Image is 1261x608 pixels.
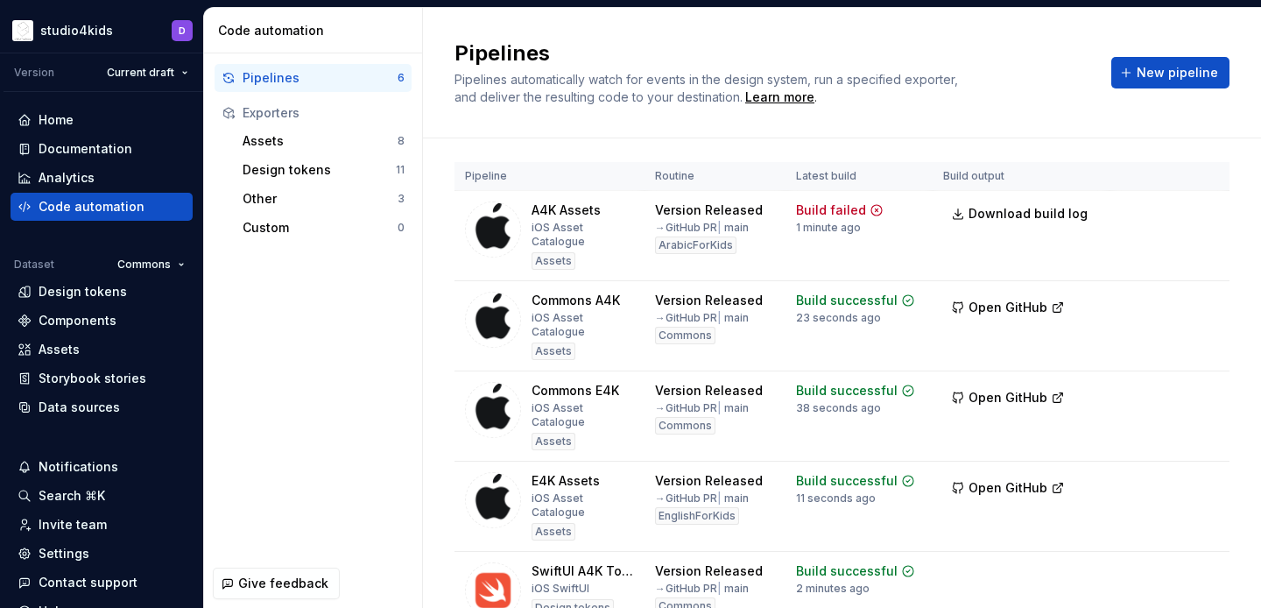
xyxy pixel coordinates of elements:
div: Other [243,190,398,208]
span: Pipelines automatically watch for events in the design system, run a specified exporter, and deli... [454,72,962,104]
div: Search ⌘K [39,487,105,505]
div: Dataset [14,258,54,272]
div: Version Released [655,562,763,580]
span: New pipeline [1137,64,1218,81]
a: Open GitHub [943,302,1073,317]
div: Code automation [218,22,415,39]
div: Components [39,312,116,329]
a: Other3 [236,185,412,213]
div: Commons A4K [532,292,620,309]
div: Data sources [39,399,120,416]
span: | [717,311,722,324]
span: Download build log [969,205,1088,223]
a: Assets [11,336,193,364]
div: Build successful [796,382,898,399]
div: → GitHub PR main [655,491,749,505]
a: Learn more [745,88,814,106]
a: Code automation [11,193,193,221]
div: iOS Asset Catalogue [532,491,634,520]
div: Storybook stories [39,370,146,387]
a: Pipelines6 [215,64,412,92]
a: Data sources [11,393,193,421]
div: iOS Asset Catalogue [532,401,634,429]
div: ArabicForKids [655,237,736,254]
div: 0 [398,221,405,235]
span: Give feedback [238,575,328,592]
div: Commons [655,417,715,435]
a: Invite team [11,511,193,539]
div: studio4kids [40,22,113,39]
button: New pipeline [1111,57,1229,88]
th: Build output [933,162,1110,191]
div: Version Released [655,382,763,399]
a: Open GitHub [943,392,1073,407]
button: Notifications [11,453,193,481]
a: Analytics [11,164,193,192]
div: → GitHub PR main [655,582,749,596]
th: Pipeline [454,162,645,191]
div: 2 minutes ago [796,582,870,596]
div: Commons [655,327,715,344]
button: Open GitHub [943,382,1073,414]
div: 11 [396,163,405,177]
div: Notifications [39,458,118,476]
div: 38 seconds ago [796,401,881,415]
div: Version Released [655,201,763,219]
div: 11 seconds ago [796,491,876,505]
div: Custom [243,219,398,237]
button: Search ⌘K [11,482,193,510]
div: Design tokens [39,283,127,300]
a: Design tokens [11,278,193,306]
span: Open GitHub [969,479,1047,497]
div: D [179,24,186,38]
span: | [717,582,722,595]
div: A4K Assets [532,201,601,219]
div: Assets [243,132,398,150]
div: Documentation [39,140,132,158]
div: 8 [398,134,405,148]
a: Settings [11,540,193,568]
div: Assets [39,341,80,358]
div: → GitHub PR main [655,401,749,415]
button: Custom0 [236,214,412,242]
img: f1dd3a2a-5342-4756-bcfa-e9eec4c7fc0d.png [12,20,33,41]
div: → GitHub PR main [655,221,749,235]
div: Build failed [796,201,866,219]
div: iOS SwiftUI [532,582,589,596]
span: | [717,401,722,414]
button: Current draft [99,60,196,85]
span: | [717,491,722,505]
div: → GitHub PR main [655,311,749,325]
div: 3 [398,192,405,206]
div: EnglishForKids [655,507,739,525]
div: Invite team [39,516,107,534]
button: Design tokens11 [236,156,412,184]
span: Commons [117,258,171,272]
div: Version Released [655,292,763,309]
div: iOS Asset Catalogue [532,221,634,249]
span: Open GitHub [969,299,1047,316]
a: Home [11,106,193,134]
div: Build successful [796,472,898,490]
div: Version [14,66,54,80]
button: Assets8 [236,127,412,155]
button: Open GitHub [943,292,1073,323]
div: Home [39,111,74,129]
button: Contact support [11,569,193,597]
div: Assets [532,252,575,270]
th: Latest build [785,162,933,191]
button: Download build log [943,198,1099,230]
div: Code automation [39,198,144,216]
div: Assets [532,523,575,541]
span: Current draft [107,66,174,80]
a: Storybook stories [11,364,193,392]
button: Open GitHub [943,472,1073,504]
th: Routine [645,162,786,191]
span: . [743,91,817,104]
span: Open GitHub [969,389,1047,407]
div: Commons E4K [532,382,619,399]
